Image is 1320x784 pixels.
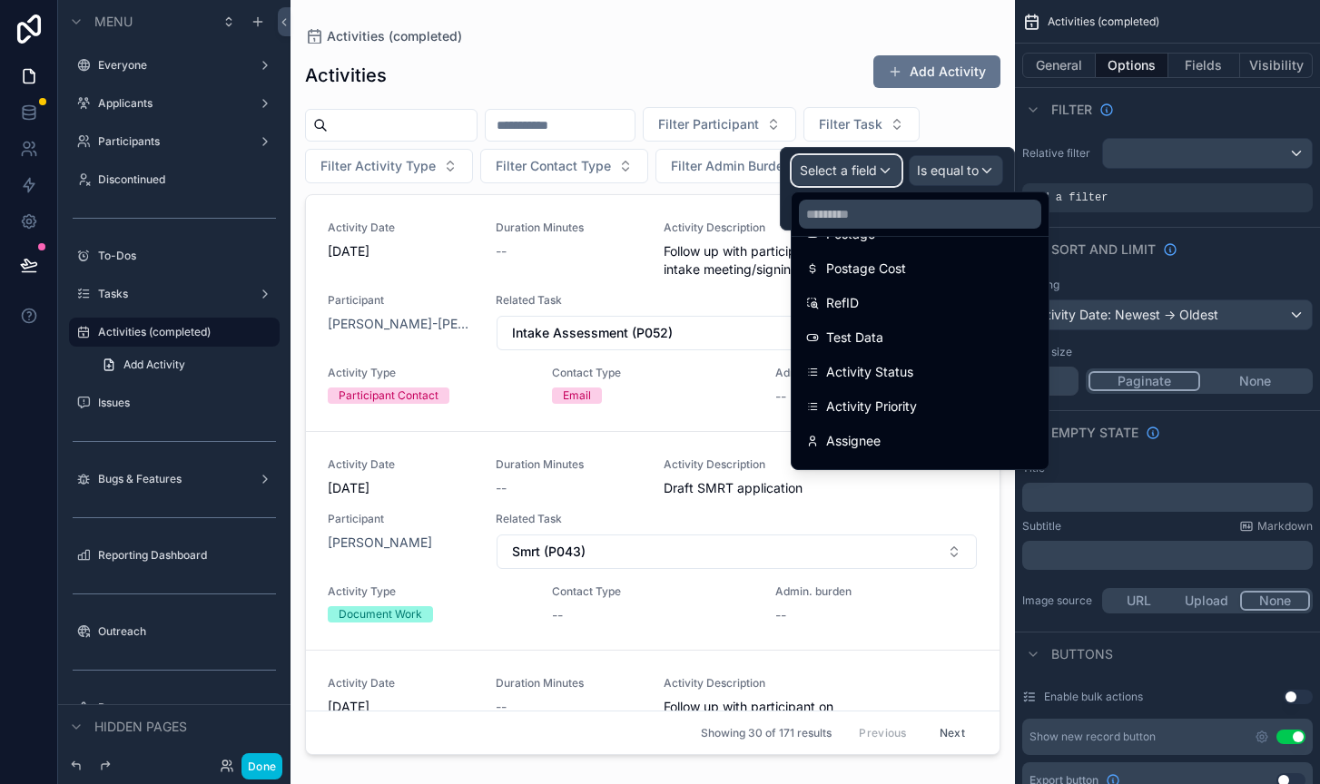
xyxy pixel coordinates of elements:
[927,719,978,747] button: Next
[826,430,881,452] span: Assignee
[98,325,269,339] label: Activities (completed)
[1022,146,1095,161] label: Relative filter
[98,249,269,263] label: To-Dos
[123,358,185,372] span: Add Activity
[1089,371,1200,391] button: Paginate
[1173,591,1241,611] button: Upload
[98,287,243,301] label: Tasks
[98,624,269,639] label: Outreach
[98,396,269,410] label: Issues
[1239,519,1313,534] a: Markdown
[826,396,917,417] span: Activity Priority
[1105,591,1173,611] button: URL
[1029,730,1156,744] div: Show new record button
[98,172,269,187] label: Discontinued
[1051,240,1156,259] span: Sort And Limit
[826,258,906,279] span: Postage Cost
[98,701,269,715] label: Basecamp
[826,292,859,314] span: RefID
[98,134,243,149] label: Participants
[98,58,243,73] label: Everyone
[1022,483,1313,512] div: scrollable content
[1051,101,1092,119] span: Filter
[1257,519,1313,534] span: Markdown
[1022,519,1061,534] label: Subtitle
[1096,53,1168,78] button: Options
[241,753,282,779] button: Done
[1051,645,1113,663] span: Buttons
[1200,371,1310,391] button: None
[1023,300,1312,329] div: Activity Date: Newest -> Oldest
[1240,53,1313,78] button: Visibility
[98,548,269,563] label: Reporting Dashboard
[826,465,900,486] span: To Do Name
[826,327,883,348] span: Test Data
[1051,424,1138,442] span: Empty state
[1044,690,1143,704] label: Enable bulk actions
[98,472,243,486] label: Bugs & Features
[1029,191,1108,205] span: Add a filter
[1240,591,1310,611] button: None
[98,96,243,111] label: Applicants
[1022,593,1095,608] label: Image source
[94,718,187,736] span: Hidden pages
[1022,299,1313,330] button: Activity Date: Newest -> Oldest
[91,350,280,379] a: Add Activity
[701,726,832,740] span: Showing 30 of 171 results
[1048,15,1159,29] span: Activities (completed)
[1168,53,1241,78] button: Fields
[94,13,133,31] span: Menu
[826,361,913,383] span: Activity Status
[1022,541,1313,570] div: scrollable content
[1022,53,1096,78] button: General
